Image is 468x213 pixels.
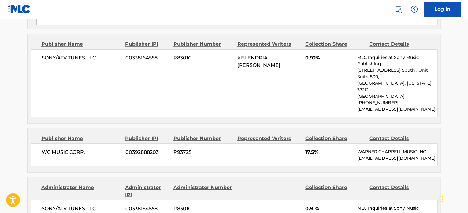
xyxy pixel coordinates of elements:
div: Contact Details [369,135,429,142]
p: [PHONE_NUMBER] [357,99,437,106]
p: MLC Inquiries at Sony Music Publishing [357,54,437,67]
div: Publisher Name [41,40,121,48]
span: 00392888203 [125,148,169,156]
span: 17.5% [305,148,353,156]
p: [EMAIL_ADDRESS][DOMAIN_NAME] [357,106,437,112]
div: Administrator IPI [125,184,169,198]
img: search [395,6,402,13]
img: MLC Logo [7,5,31,13]
span: SONY/ATV TUNES LLC [42,54,121,62]
span: P8301C [173,54,233,62]
p: [STREET_ADDRESS] South , Unit Suite 800, [357,67,437,80]
div: Collection Share [305,40,365,48]
iframe: Chat Widget [437,184,468,213]
p: [GEOGRAPHIC_DATA] [357,93,437,99]
span: WC MUSIC CORP. [42,148,121,156]
div: Publisher Number [173,40,232,48]
div: Represented Writers [237,40,301,48]
div: Administrator Name [41,184,121,198]
span: 00338164558 [125,205,169,212]
span: 00338164558 [125,54,169,62]
div: Collection Share [305,135,365,142]
span: SONY/ATV TUNES LLC [42,205,121,212]
div: Publisher IPI [125,135,169,142]
span: 0.92% [305,54,353,62]
span: P8301C [173,205,233,212]
div: Publisher IPI [125,40,169,48]
a: Log In [424,2,461,17]
p: [EMAIL_ADDRESS][DOMAIN_NAME] [357,155,437,161]
div: Publisher Name [41,135,121,142]
div: Publisher Number [173,135,232,142]
div: Contact Details [369,40,429,48]
span: KELENDRIA [PERSON_NAME] [237,55,280,68]
div: Drag [439,190,443,208]
div: Collection Share [305,184,365,198]
span: P93725 [173,148,233,156]
div: Represented Writers [237,135,301,142]
p: [GEOGRAPHIC_DATA], [US_STATE] 37212 [357,80,437,93]
a: Public Search [392,3,404,15]
div: Help [408,3,420,15]
div: Administrator Number [173,184,232,198]
p: WARNER CHAPPELL MUSIC INC [357,148,437,155]
span: 0.91% [305,205,353,212]
div: Contact Details [369,184,429,198]
img: help [410,6,418,13]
